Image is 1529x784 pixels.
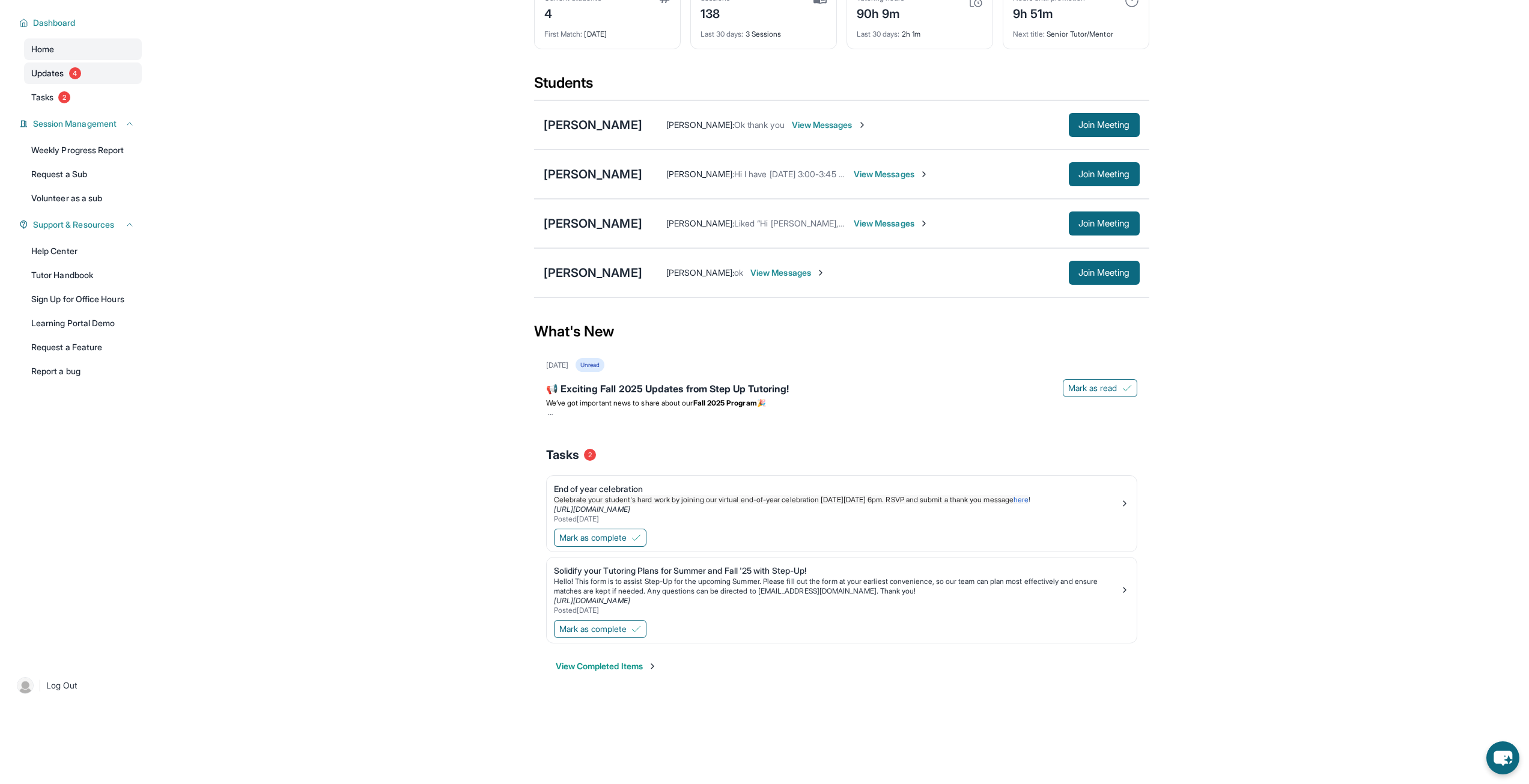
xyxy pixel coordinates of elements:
[1069,113,1140,137] button: Join Meeting
[1069,211,1140,236] button: Join Meeting
[546,398,693,407] span: We’ve got important news to share about our
[544,117,642,133] div: [PERSON_NAME]
[576,358,604,372] div: Unread
[1013,3,1085,22] div: 9h 51m
[554,505,630,514] a: [URL][DOMAIN_NAME]
[750,267,825,279] span: View Messages
[1078,121,1130,129] span: Join Meeting
[28,118,135,130] button: Session Management
[24,163,142,185] a: Request a Sub
[854,168,929,180] span: View Messages
[1014,495,1029,504] a: here
[559,623,627,635] span: Mark as complete
[31,43,54,55] span: Home
[919,219,929,228] img: Chevron-Right
[701,29,744,38] span: Last 30 days :
[17,677,34,694] img: user-img
[534,305,1149,358] div: What's New
[544,29,583,38] span: First Match :
[734,267,743,278] span: ok
[857,22,983,39] div: 2h 1m
[1013,29,1045,38] span: Next title :
[547,558,1137,618] a: Solidify your Tutoring Plans for Summer and Fall '25 with Step-Up!Hello! This form is to assist S...
[1078,269,1130,276] span: Join Meeting
[24,336,142,358] a: Request a Feature
[24,360,142,382] a: Report a bug
[734,169,1009,179] span: Hi I have [DATE] 3:00-3:45 7:15-8:00 [DATE] 3:00-3:45 7:15-8:00 5-5:45
[734,120,785,130] span: Ok thank you
[734,218,1119,228] span: Liked “Hi [PERSON_NAME], I will be joining the session at 6:15 [DATE] if [PERSON_NAME] is available”
[1122,383,1132,393] img: Mark as read
[1069,261,1140,285] button: Join Meeting
[546,381,1137,398] div: 📢 Exciting Fall 2025 Updates from Step Up Tutoring!
[556,660,657,672] button: View Completed Items
[693,398,757,407] strong: Fall 2025 Program
[38,678,41,693] span: |
[701,22,827,39] div: 3 Sessions
[544,215,642,232] div: [PERSON_NAME]
[28,219,135,231] button: Support & Resources
[554,495,1014,504] span: Celebrate your student's hard work by joining our virtual end-of-year celebration [DATE][DATE] 6p...
[701,3,731,22] div: 138
[1069,162,1140,186] button: Join Meeting
[24,264,142,286] a: Tutor Handbook
[919,169,929,179] img: Chevron-Right
[666,218,734,228] span: [PERSON_NAME] :
[24,288,142,310] a: Sign Up for Office Hours
[24,312,142,334] a: Learning Portal Demo
[544,22,670,39] div: [DATE]
[33,17,76,29] span: Dashboard
[1078,171,1130,178] span: Join Meeting
[554,577,1120,596] p: Hello! This form is to assist Step-Up for the upcoming Summer. Please fill out the form at your e...
[666,120,734,130] span: [PERSON_NAME] :
[554,620,646,638] button: Mark as complete
[546,446,579,463] span: Tasks
[584,449,596,461] span: 2
[544,264,642,281] div: [PERSON_NAME]
[1486,741,1519,774] button: chat-button
[1063,379,1137,397] button: Mark as read
[58,91,70,103] span: 2
[554,596,630,605] a: [URL][DOMAIN_NAME]
[46,679,78,691] span: Log Out
[554,565,1120,577] div: Solidify your Tutoring Plans for Summer and Fall '25 with Step-Up!
[857,29,900,38] span: Last 30 days :
[24,187,142,209] a: Volunteer as a sub
[69,67,81,79] span: 4
[1078,220,1130,227] span: Join Meeting
[24,62,142,84] a: Updates4
[547,476,1137,526] a: End of year celebrationCelebrate your student's hard work by joining our virtual end-of-year cele...
[666,169,734,179] span: [PERSON_NAME] :
[631,533,641,542] img: Mark as complete
[559,532,627,544] span: Mark as complete
[33,219,114,231] span: Support & Resources
[31,91,53,103] span: Tasks
[554,606,1120,615] div: Posted [DATE]
[854,217,929,229] span: View Messages
[544,166,642,183] div: [PERSON_NAME]
[1013,22,1139,39] div: Senior Tutor/Mentor
[857,3,905,22] div: 90h 9m
[24,240,142,262] a: Help Center
[546,360,568,370] div: [DATE]
[666,267,734,278] span: [PERSON_NAME] :
[857,120,867,130] img: Chevron-Right
[12,672,142,699] a: |Log Out
[554,495,1120,505] p: !
[544,3,601,22] div: 4
[24,139,142,161] a: Weekly Progress Report
[31,67,64,79] span: Updates
[554,514,1120,524] div: Posted [DATE]
[757,398,766,407] span: 🎉
[816,268,825,278] img: Chevron-Right
[24,87,142,108] a: Tasks2
[792,119,867,131] span: View Messages
[1068,382,1117,394] span: Mark as read
[24,38,142,60] a: Home
[28,17,135,29] button: Dashboard
[554,483,1120,495] div: End of year celebration
[33,118,117,130] span: Session Management
[534,73,1149,100] div: Students
[631,624,641,634] img: Mark as complete
[554,529,646,547] button: Mark as complete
